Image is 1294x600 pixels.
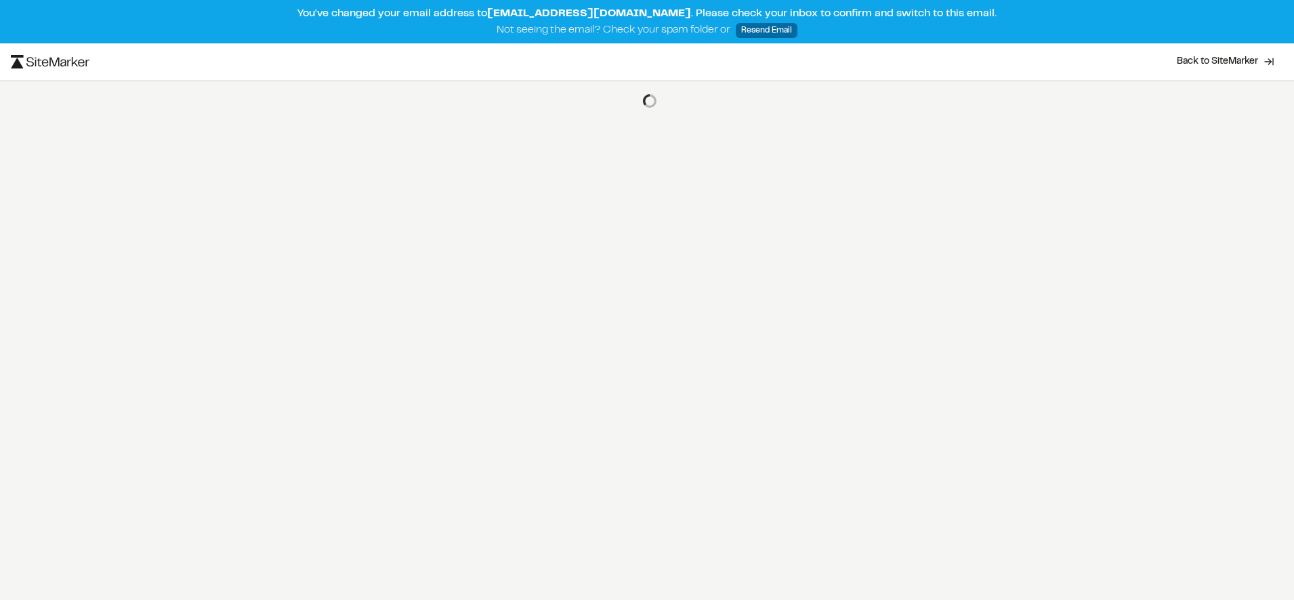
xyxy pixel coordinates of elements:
a: Back to SiteMarker [1168,49,1283,75]
p: You've changed your email address to . Please check your inbox to confirm and switch to this email. [11,5,1283,22]
span: Back to SiteMarker [1177,55,1258,68]
span: [EMAIL_ADDRESS][DOMAIN_NAME] [487,9,691,18]
p: Not seeing the email? Check your spam folder or [11,22,1283,38]
img: logo-black-rebrand.svg [11,55,89,68]
button: Resend Email [736,23,797,38]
